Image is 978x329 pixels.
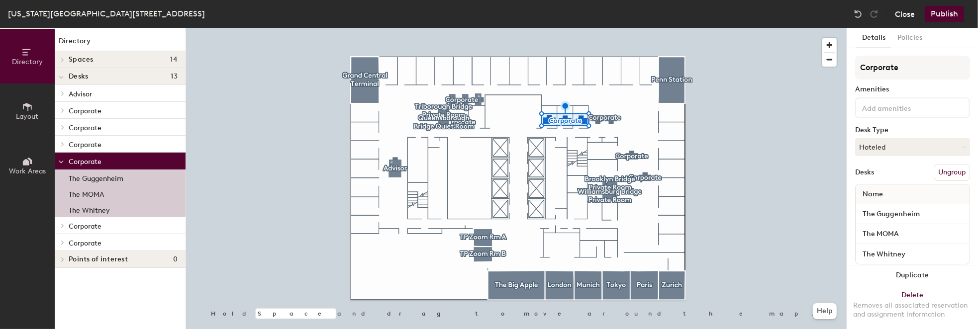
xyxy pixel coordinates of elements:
[69,90,92,98] span: Advisor
[12,58,43,66] span: Directory
[856,28,891,48] button: Details
[171,73,178,81] span: 13
[16,112,39,121] span: Layout
[173,255,178,263] span: 0
[895,6,915,22] button: Close
[69,187,104,199] p: The MOMA
[925,6,964,22] button: Publish
[69,124,101,132] span: Corporate
[869,9,879,19] img: Redo
[855,168,874,176] div: Desks
[9,167,46,175] span: Work Areas
[69,56,94,64] span: Spaces
[855,126,970,134] div: Desk Type
[855,85,970,93] div: Amenities
[69,171,123,183] p: The Guggenheim
[858,227,968,241] input: Unnamed desk
[55,36,186,51] h1: Directory
[170,56,178,64] span: 14
[891,28,928,48] button: Policies
[858,207,968,221] input: Unnamed desk
[69,158,101,166] span: Corporate
[69,73,88,81] span: Desks
[69,239,101,247] span: Corporate
[69,222,101,231] span: Corporate
[858,247,968,261] input: Unnamed desk
[858,185,888,203] span: Name
[69,141,101,149] span: Corporate
[69,255,128,263] span: Points of interest
[853,301,972,319] div: Removes all associated reservation and assignment information
[69,107,101,115] span: Corporate
[860,101,950,113] input: Add amenities
[847,285,978,329] button: DeleteRemoves all associated reservation and assignment information
[69,203,110,215] p: The Whitney
[8,7,205,20] div: [US_STATE][GEOGRAPHIC_DATA][STREET_ADDRESS]
[853,9,863,19] img: Undo
[855,138,970,156] button: Hoteled
[847,265,978,285] button: Duplicate
[934,164,970,181] button: Ungroup
[813,303,837,319] button: Help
